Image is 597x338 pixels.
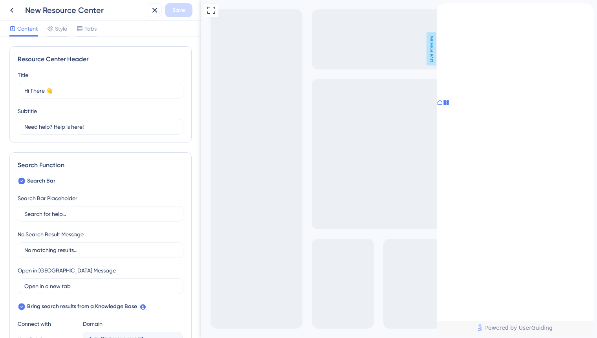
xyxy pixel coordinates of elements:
[18,266,116,275] div: Open in [GEOGRAPHIC_DATA] Message
[84,24,97,33] span: Tabs
[24,246,177,254] input: No matching results...
[55,24,67,33] span: Style
[18,319,77,329] div: Connect with
[48,320,116,329] span: Powered by UserGuiding
[24,282,177,290] input: Open in a new tab
[27,302,137,311] span: Bring search results from a Knowledge Base
[17,24,38,33] span: Content
[24,122,177,131] input: Description
[165,3,192,17] button: Save
[18,161,183,170] div: Search Function
[18,70,28,80] div: Title
[5,2,40,11] span: Get Started
[24,86,177,95] input: Title
[27,176,55,186] span: Search Bar
[83,319,103,329] div: Domain
[18,106,37,116] div: Subtitle
[225,32,235,66] span: Live Preview
[172,5,185,15] span: Save
[18,55,183,64] div: Resource Center Header
[24,210,177,218] input: Search for help...
[18,230,84,239] div: No Search Result Message
[45,4,48,10] div: 3
[25,5,145,16] div: New Resource Center
[18,194,77,203] div: Search Bar Placeholder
